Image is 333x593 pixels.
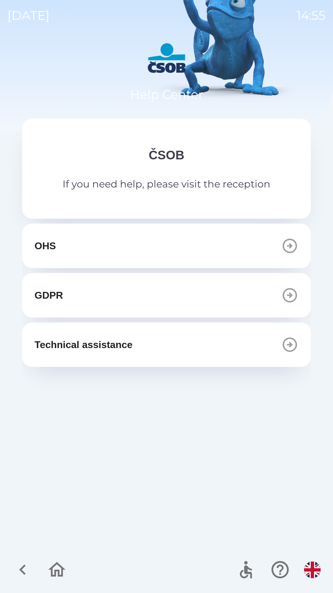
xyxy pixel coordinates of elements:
button: OHS [22,224,311,268]
button: GDPR [22,273,311,318]
img: en flag [304,561,321,578]
p: ČSOB [149,146,184,164]
p: 14:55 [297,6,326,25]
p: [DATE] [7,6,50,25]
button: Technical assistance [22,322,311,367]
p: If you need help, please visit the reception [63,177,270,191]
p: Help Center [130,85,203,104]
img: Logo [22,43,311,73]
p: Technical assistance [35,337,133,352]
p: GDPR [35,288,63,303]
p: OHS [35,238,56,253]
